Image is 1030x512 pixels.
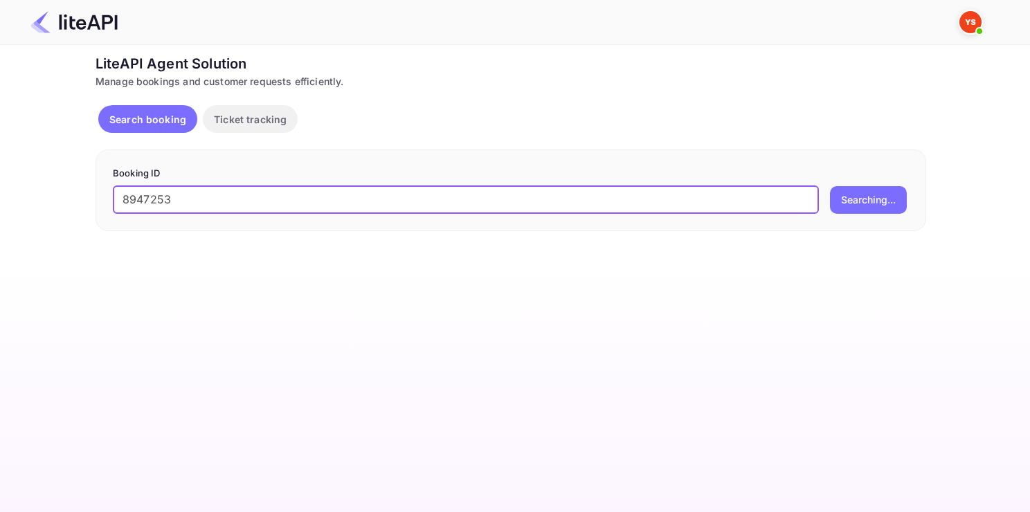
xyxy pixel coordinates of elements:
img: LiteAPI Logo [30,11,118,33]
div: Manage bookings and customer requests efficiently. [96,74,926,89]
p: Ticket tracking [214,112,287,127]
div: LiteAPI Agent Solution [96,53,926,74]
input: Enter Booking ID (e.g., 63782194) [113,186,819,214]
img: Yandex Support [959,11,982,33]
p: Search booking [109,112,186,127]
p: Booking ID [113,167,909,181]
button: Searching... [830,186,907,214]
